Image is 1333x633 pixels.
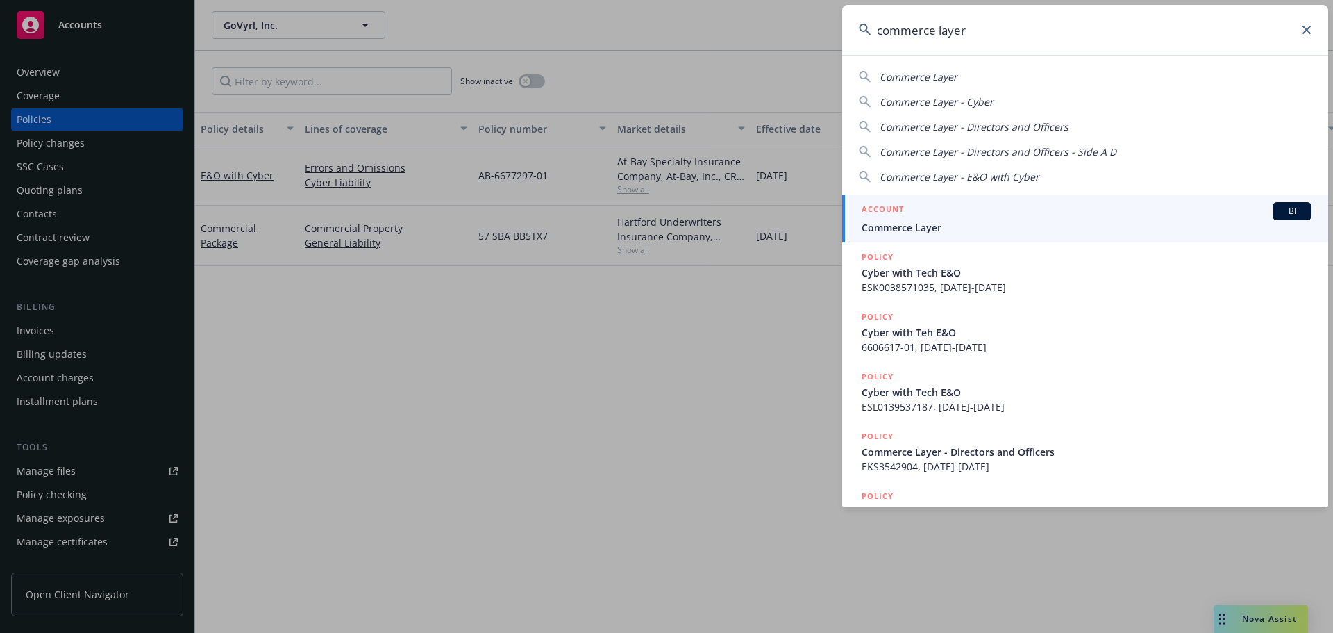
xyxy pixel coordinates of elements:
span: EKS3542904, [DATE]-[DATE] [862,459,1311,474]
h5: POLICY [862,489,894,503]
a: POLICYCyber with Tech E&OESL0139537187, [DATE]-[DATE] [842,362,1328,422]
h5: POLICY [862,310,894,324]
h5: ACCOUNT [862,202,904,219]
span: Cyber with Tech E&O [862,385,1311,400]
a: POLICYCyber with Teh E&O6606617-01, [DATE]-[DATE] [842,302,1328,362]
a: POLICYCyber with Tech E&OESK0038571035, [DATE]-[DATE] [842,242,1328,302]
a: ACCOUNTBICommerce Layer [842,195,1328,242]
a: POLICY$3M D&O [842,482,1328,541]
span: $3M D&O [862,504,1311,519]
span: ESK0038571035, [DATE]-[DATE] [862,280,1311,295]
span: Commerce Layer - Directors and Officers [880,120,1068,133]
a: POLICYCommerce Layer - Directors and OfficersEKS3542904, [DATE]-[DATE] [842,422,1328,482]
span: BI [1278,205,1306,217]
input: Search... [842,5,1328,55]
span: ESL0139537187, [DATE]-[DATE] [862,400,1311,414]
span: Cyber with Teh E&O [862,325,1311,340]
span: Commerce Layer - Directors and Officers [862,445,1311,459]
h5: POLICY [862,250,894,264]
span: 6606617-01, [DATE]-[DATE] [862,340,1311,354]
span: Commerce Layer [862,220,1311,235]
span: Commerce Layer - Cyber [880,95,994,108]
h5: POLICY [862,429,894,443]
h5: POLICY [862,370,894,384]
span: Commerce Layer - E&O with Cyber [880,170,1039,183]
span: Commerce Layer - Directors and Officers - Side A D [880,145,1116,158]
span: Commerce Layer [880,70,957,83]
span: Cyber with Tech E&O [862,265,1311,280]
